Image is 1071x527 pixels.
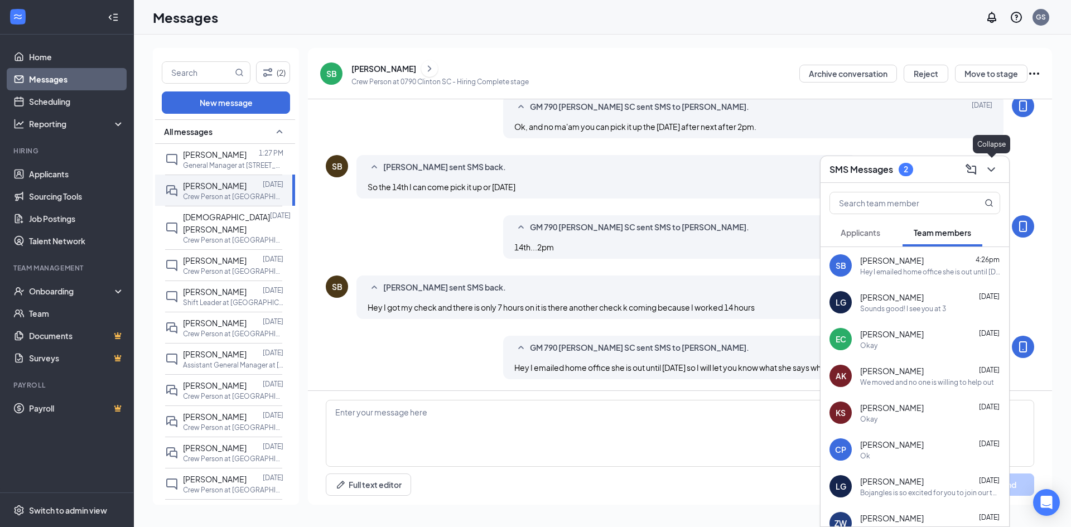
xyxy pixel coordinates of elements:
button: ChevronRight [421,60,438,77]
span: [DATE] [979,403,1000,411]
svg: Filter [261,66,274,79]
span: Applicants [841,228,880,238]
p: Crew Person at [GEOGRAPHIC_DATA] [183,485,283,495]
span: Hey I emailed home office she is out until [DATE] so I will let you know what she says when she c... [514,362,894,373]
p: Assistant General Manager at [STREET_ADDRESS] [183,360,283,370]
button: ComposeMessage [962,161,980,178]
div: We moved and no one is willing to help out [860,378,994,387]
svg: ChatInactive [165,352,178,366]
button: New message [162,91,290,114]
svg: ChevronRight [424,62,435,75]
p: Crew Person at [GEOGRAPHIC_DATA] [183,454,283,463]
span: [PERSON_NAME] [183,380,247,390]
div: Collapse [973,135,1010,153]
svg: ChatInactive [165,290,178,303]
a: Team [29,302,124,325]
svg: WorkstreamLogo [12,11,23,22]
div: Okay [860,341,877,350]
p: [DATE] [263,348,283,357]
svg: MobileSms [1016,99,1030,113]
span: [PERSON_NAME] [183,412,247,422]
a: Scheduling [29,90,124,113]
span: [DATE] [979,366,1000,374]
svg: DoubleChat [165,384,178,397]
p: Crew Person at 0790 Clinton SC - Hiring Complete stage [351,77,529,86]
a: Home [29,46,124,68]
svg: MagnifyingGlass [985,199,993,207]
p: [DATE] [263,473,283,482]
div: Hey I emailed home office she is out until [DATE] so I will let you know what she says when she c... [860,267,1000,277]
p: [DATE] [263,317,283,326]
span: [DATE] [979,513,1000,521]
button: ChevronDown [982,161,1000,178]
span: Hey I got my check and there is only 7 hours on it is there another check k coming because I work... [368,302,755,312]
button: Move to stage [955,65,1027,83]
a: Sourcing Tools [29,185,124,207]
div: Okay [860,414,877,424]
p: 1:27 PM [259,148,283,158]
span: All messages [164,126,213,137]
span: [PERSON_NAME] [183,287,247,297]
svg: MagnifyingGlass [235,68,244,77]
div: Sounds good! I see you at 3 [860,304,946,313]
span: So the 14th I can come pick it up or [DATE] [368,182,515,192]
svg: Ellipses [1027,67,1041,80]
div: LG [836,481,846,492]
div: LG [836,297,846,308]
span: GM 790 [PERSON_NAME] SC sent SMS to [PERSON_NAME]. [530,341,749,355]
button: Archive conversation [799,65,897,83]
input: Search [162,62,233,83]
svg: MobileSms [1016,340,1030,354]
a: SurveysCrown [29,347,124,369]
span: [DATE] [979,292,1000,301]
div: SB [326,68,337,79]
p: [DATE] [263,504,283,514]
div: SB [332,161,342,172]
span: [DATE] [972,100,992,114]
svg: DoubleChat [165,415,178,428]
span: [DATE] [979,476,1000,485]
span: [PERSON_NAME] [183,318,247,328]
div: Payroll [13,380,122,390]
svg: ChatInactive [165,221,178,235]
p: [DATE] [263,410,283,420]
span: [PERSON_NAME] [860,439,924,450]
svg: Pen [335,479,346,490]
span: [DATE] [979,329,1000,337]
svg: SmallChevronUp [368,281,381,294]
svg: DoubleChat [165,321,178,335]
span: [PERSON_NAME] [860,255,924,266]
span: [PERSON_NAME] sent SMS back. [383,281,506,294]
h1: Messages [153,8,218,27]
div: Hiring [13,146,122,156]
p: [DATE] [270,211,291,220]
svg: ComposeMessage [964,163,978,176]
span: [PERSON_NAME] [183,443,247,453]
span: [PERSON_NAME] [860,365,924,376]
svg: DoubleChat [165,446,178,460]
svg: DoubleChat [165,184,178,197]
span: 14th...2pm [514,242,554,252]
span: [DEMOGRAPHIC_DATA][PERSON_NAME] [183,212,270,234]
div: 2 [904,165,908,174]
div: KS [836,407,846,418]
span: [PERSON_NAME] [183,349,247,359]
a: Messages [29,68,124,90]
svg: SmallChevronUp [514,100,528,114]
span: [PERSON_NAME] sent SMS back. [383,161,506,174]
span: GM 790 [PERSON_NAME] SC sent SMS to [PERSON_NAME]. [530,221,749,234]
p: [DATE] [263,442,283,451]
p: [DATE] [263,379,283,389]
span: Team members [914,228,971,238]
div: Bojangles is so excited for you to join our team! Do you know anyone else who might be interested... [860,488,1000,497]
a: Applicants [29,163,124,185]
div: AK [836,370,846,381]
svg: Collapse [108,12,119,23]
p: Crew Person at [GEOGRAPHIC_DATA] [183,391,283,401]
svg: ChatInactive [165,153,178,166]
span: [PERSON_NAME] [860,328,924,340]
div: Team Management [13,263,122,273]
p: Crew Person at [GEOGRAPHIC_DATA] [183,192,283,201]
h3: SMS Messages [829,163,893,176]
span: 4:26pm [976,255,1000,264]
